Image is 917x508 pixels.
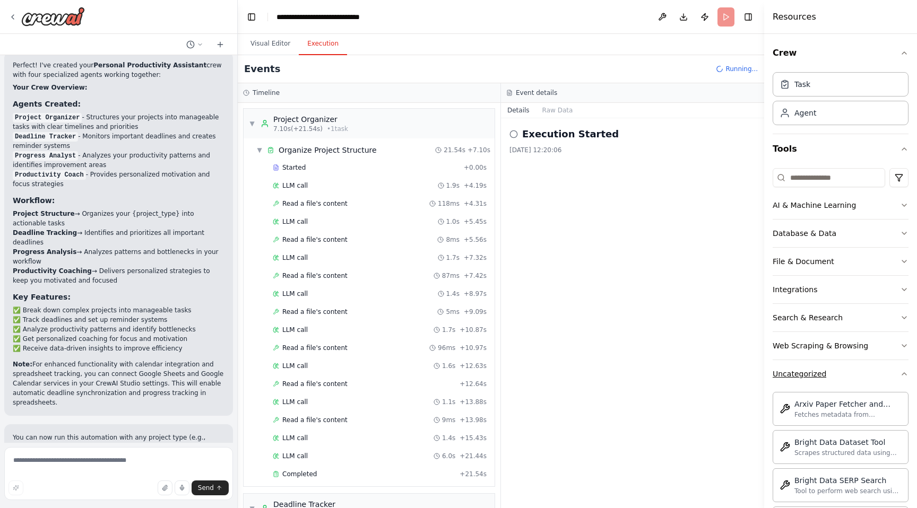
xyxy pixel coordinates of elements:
span: ▼ [256,146,263,154]
span: 7.10s (+21.54s) [273,125,323,133]
strong: Productivity Coaching [13,267,92,275]
strong: Key Features: [13,293,71,301]
div: [DATE] 12:20:06 [509,146,756,154]
button: AI & Machine Learning [773,191,909,219]
div: Search & Research [773,312,843,323]
span: 6.0s [442,452,455,460]
span: Read a file's content [282,344,348,352]
span: + 9.09s [464,308,487,316]
li: - Provides personalized motivation and focus strategies [13,170,224,189]
span: + 21.44s [460,452,487,460]
span: Started [282,163,306,172]
div: Integrations [773,284,817,295]
span: Read a file's content [282,199,348,208]
button: File & Document [773,248,909,275]
div: Arxiv Paper Fetcher and Downloader [794,399,902,409]
span: Read a file's content [282,308,348,316]
li: ✅ Analyze productivity patterns and identify bottlenecks [13,325,224,334]
span: 1.4s [442,434,455,442]
span: LLM call [282,398,308,406]
div: Fetches metadata from [GEOGRAPHIC_DATA] based on a search query and optionally downloads PDFs. [794,410,902,419]
button: Send [192,480,229,495]
span: LLM call [282,434,308,442]
img: Arxivpapertool [780,404,790,414]
li: - Analyzes your productivity patterns and identifies improvement areas [13,151,224,170]
span: 1.1s [442,398,455,406]
strong: Progress Analysis [13,248,76,256]
span: Running... [725,65,758,73]
span: + 15.43s [460,434,487,442]
span: 118ms [438,199,460,208]
button: Execution [299,33,347,55]
p: Perfect! I've created your crew with four specialized agents working together: [13,60,224,80]
button: Uncategorized [773,360,909,388]
button: Switch to previous chat [182,38,207,51]
span: + 10.97s [460,344,487,352]
span: + 7.10s [468,146,490,154]
div: Database & Data [773,228,836,239]
span: LLM call [282,217,308,226]
strong: Workflow: [13,196,55,205]
span: 1.0s [446,217,460,226]
span: Read a file's content [282,271,348,280]
li: ✅ Break down complex projects into manageable tasks [13,305,224,315]
div: Crew [773,68,909,134]
span: LLM call [282,290,308,298]
button: Database & Data [773,220,909,247]
span: • 1 task [327,125,348,133]
span: + 21.54s [460,470,487,478]
li: - Structures your projects into manageable tasks with clear timelines and priorities [13,112,224,132]
strong: Note: [13,361,32,368]
img: Brightdatadatasettool [780,442,790,452]
button: Crew [773,38,909,68]
span: + 4.19s [464,181,487,190]
strong: Personal Productivity Assistant [93,62,206,69]
button: Web Scraping & Browsing [773,332,909,360]
span: + 0.00s [464,163,487,172]
h3: Event details [516,89,557,97]
h3: Timeline [253,89,280,97]
li: ✅ Receive data-driven insights to improve efficiency [13,344,224,353]
span: + 7.42s [464,271,487,280]
span: + 7.32s [464,253,487,262]
code: Progress Analyst [13,151,78,161]
span: 96ms [438,344,455,352]
code: Deadline Tracker [13,132,78,142]
span: + 8.97s [464,290,487,298]
code: Project Organizer [13,113,82,122]
strong: Your Crew Overview: [13,84,88,91]
p: For enhanced functionality with calendar integration and spreadsheet tracking, you can connect Go... [13,360,224,407]
button: Hide right sidebar [741,10,756,24]
div: Bright Data SERP Search [794,475,902,486]
div: Web Scraping & Browsing [773,340,868,351]
button: Click to speak your automation idea [175,480,189,495]
span: + 12.63s [460,362,487,370]
span: 21.54s [444,146,465,154]
span: LLM call [282,362,308,370]
div: Scrapes structured data using Bright Data Dataset API from a URL and optional input parameters [794,449,902,457]
h4: Resources [773,11,816,23]
button: Hide left sidebar [244,10,259,24]
span: LLM call [282,452,308,460]
h2: Execution Started [522,127,619,142]
p: You can now run this automation with any project type (e.g., "work projects", "learning goals", "... [13,433,224,471]
span: + 12.64s [460,380,487,388]
span: Read a file's content [282,380,348,388]
span: 1.7s [446,253,460,262]
span: 5ms [446,308,460,316]
span: 9ms [442,416,456,424]
span: LLM call [282,253,308,262]
span: LLM call [282,181,308,190]
span: ▼ [249,119,255,128]
button: Search & Research [773,304,909,331]
span: Organize Project Structure [279,145,377,155]
strong: Project Structure [13,210,75,217]
button: Start a new chat [212,38,229,51]
span: + 13.88s [460,398,487,406]
span: Read a file's content [282,235,348,244]
button: Raw Data [536,103,579,118]
button: Improve this prompt [8,480,23,495]
span: Read a file's content [282,416,348,424]
span: + 10.87s [460,326,487,334]
div: Uncategorized [773,369,826,379]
